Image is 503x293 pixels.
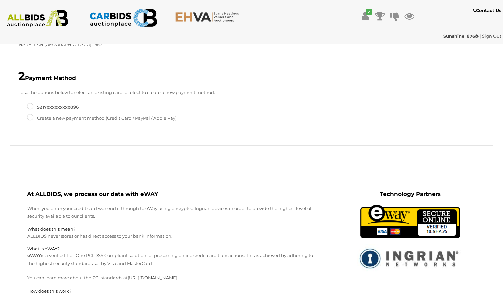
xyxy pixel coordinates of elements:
p: You can learn more about the PCI standards at [27,274,317,282]
img: eWAY Payment Gateway [360,205,460,238]
img: ALLBIDS.com.au [4,10,71,27]
a: ✔ [360,10,370,22]
label: Create a new payment method (Credit Card / PayPal / Apple Pay) [27,114,177,122]
a: Sign Out [482,33,501,39]
span: 2 [18,69,25,83]
b: Technology Partners [380,191,441,197]
h5: What is eWAY? [27,246,317,251]
a: Contact Us [473,7,503,14]
b: At ALLBIDS, we process our data with eWAY [27,191,158,197]
h5: What does this mean? [27,227,317,231]
a: Sunshine_876 [443,33,480,39]
span: | [480,33,481,39]
strong: Sunshine_876 [443,33,479,39]
p: When you enter your credit card we send it through to eWay using encrypted Ingrian devices in ord... [27,205,317,220]
p: Use the options below to select an existing card, or elect to create a new payment method. [14,89,489,96]
label: 5217XXXXXXXXX096 [27,103,79,111]
p: is a verified Tier-One PCI DSS Compliant solution for processing online credit card transactions.... [27,252,317,267]
img: EHVA.com.au [175,12,243,22]
b: Payment Method [18,75,76,81]
p: ALLBIDS never stores or has direct access to your bank information. [27,232,317,240]
a: [URL][DOMAIN_NAME] [128,275,177,280]
i: ✔ [366,9,372,15]
b: Contact Us [473,8,501,13]
img: CARBIDS.com.au [89,7,157,29]
strong: eWAY [27,253,41,258]
img: Ingrian network [357,244,463,272]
